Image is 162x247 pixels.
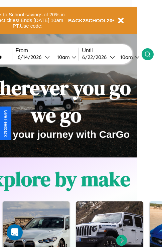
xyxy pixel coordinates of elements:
button: 10am [52,54,78,61]
div: 10am [117,54,135,60]
div: 6 / 22 / 2026 [82,54,110,60]
label: From [16,48,78,54]
div: Open Intercom Messenger [7,224,23,240]
button: 10am [115,54,142,61]
div: Give Feedback [3,110,8,137]
div: 10am [54,54,71,60]
button: 6/14/2026 [16,54,52,61]
div: 6 / 14 / 2026 [18,54,45,60]
b: BACK2SCHOOL20 [68,18,113,23]
label: Until [82,48,142,54]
